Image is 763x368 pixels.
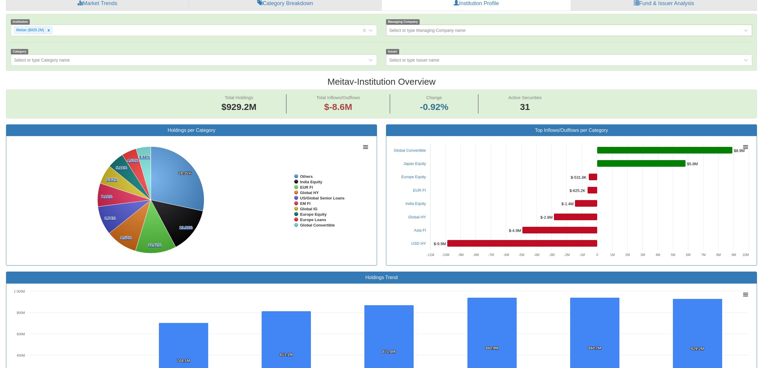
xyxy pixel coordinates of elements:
a: India Equity [406,201,426,206]
tspan: $-4.9M [509,228,521,233]
tspan: $-531.8K [571,175,587,180]
tspan: 12.42% [148,243,162,247]
span: Change [426,95,442,100]
text: 2M [625,253,630,257]
a: Global HY [408,215,426,219]
text: -7M [488,253,494,257]
text: 4M [656,253,660,257]
text: 6M [686,253,690,257]
text: 800M [17,311,25,315]
div: Select or type Issuer name [389,57,439,63]
a: EUR FI [413,188,426,193]
tspan: Europe Loans [300,217,326,222]
text: 10M [743,253,749,257]
tspan: Global Convertible [300,223,335,227]
a: Japan Equity [403,161,426,166]
span: Total Inflows/Outflows [316,95,360,100]
span: Issuer [386,49,399,54]
tspan: $-2.8M [540,215,552,220]
a: USD HY [411,241,426,246]
a: Asia FI [414,228,426,233]
text: -6M [503,253,509,257]
tspan: 940.9M [485,346,498,350]
tspan: EM FI [300,201,311,206]
tspan: $-1.4M [561,202,573,206]
tspan: 813.1M [280,352,293,357]
tspan: Global HY [300,190,319,195]
tspan: $5.8M [687,162,698,166]
tspan: 4.44% [139,155,150,159]
text: 7M [701,253,706,257]
tspan: India Equity [300,180,322,184]
h3: Holdings Trend [11,275,752,280]
tspan: 9.57% [120,236,132,240]
tspan: US/Global Senior Loans [300,196,345,200]
text: -4M [534,253,540,257]
text: 0 [596,253,598,257]
text: 400M [17,354,25,357]
text: -3M [549,253,555,257]
text: -9M [458,253,464,257]
tspan: $-625.2K [570,188,585,193]
text: -1M [579,253,585,257]
text: 600M [17,332,25,336]
span: Managing Company [386,19,420,24]
span: $-8.6M [324,102,352,112]
h3: Holdings per Category [11,128,372,133]
text: 9M [731,253,736,257]
tspan: EUR FI [300,185,313,190]
div: Select or type Managing Company name [389,27,466,33]
tspan: 704.1M [177,358,190,363]
span: Active Securities [508,95,542,100]
span: Institution [11,19,30,24]
span: Category [11,49,28,54]
tspan: $8.9M [734,148,745,153]
tspan: 28.35% [178,171,192,175]
tspan: 1 000M [14,290,25,293]
span: $929.2M [221,102,257,112]
text: -5M [518,253,524,257]
tspan: Others [300,174,313,179]
text: 1M [610,253,615,257]
tspan: 940.7M [588,346,601,350]
tspan: 5.83% [106,177,117,182]
tspan: 871.4M [382,349,395,354]
h2: Meitav - Institution Overview [6,77,757,87]
a: Europe Equity [401,175,426,179]
tspan: Europe Equity [300,212,327,217]
span: -0.92% [420,101,448,114]
text: 8M [716,253,721,257]
tspan: 5.11% [116,166,127,170]
span: Total Holdings [225,95,253,100]
text: -10M [442,253,449,257]
text: -11M [427,253,434,257]
tspan: 8.74% [105,216,116,220]
tspan: Global IG [300,207,318,211]
tspan: 4.53% [127,158,138,163]
tspan: 7.11% [101,194,112,199]
div: Select or type Category name [14,57,70,63]
text: 3M [640,253,645,257]
tspan: $-9.9M [434,242,446,246]
text: -2M [564,253,570,257]
h3: Top Inflows/Outflows per Category [391,128,752,133]
tspan: 929.2M [691,346,704,351]
text: 5M [671,253,675,257]
text: -8M [473,253,479,257]
tspan: 13.91% [179,225,193,230]
div: Meitav ($929.2M) [14,27,45,34]
a: Global Convertible [394,148,426,153]
span: 31 [508,101,542,114]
